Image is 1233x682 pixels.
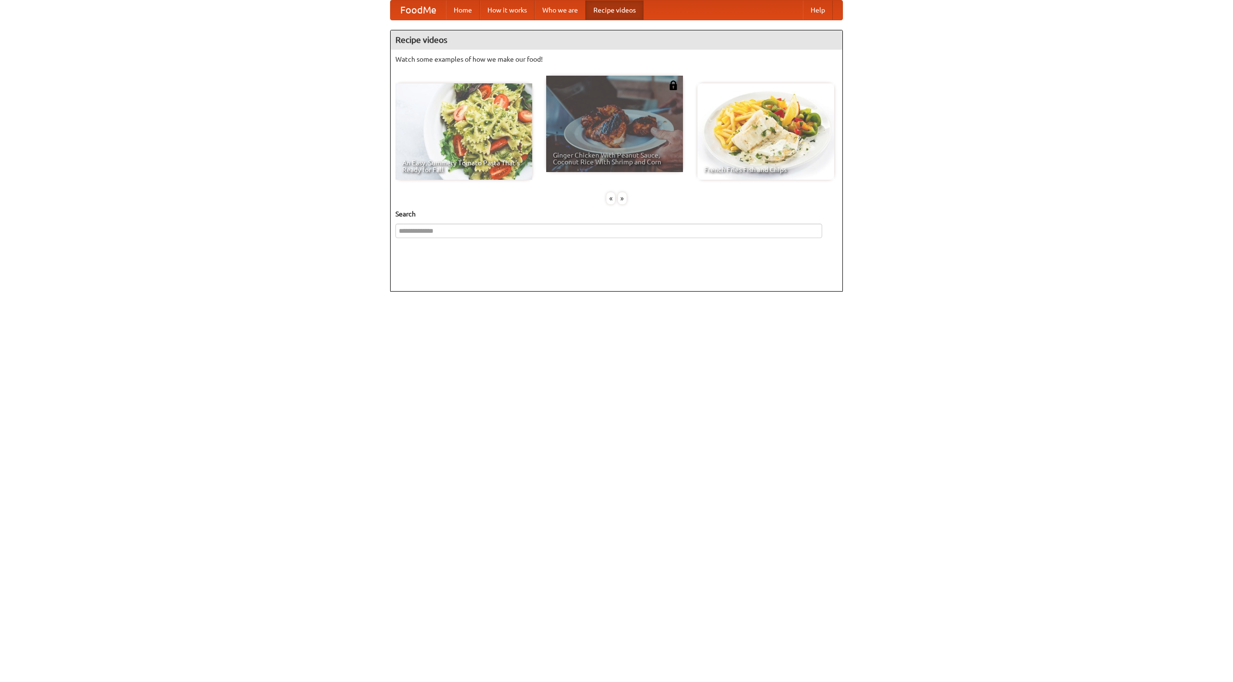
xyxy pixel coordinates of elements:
[446,0,480,20] a: Home
[586,0,643,20] a: Recipe videos
[402,160,525,173] span: An Easy, Summery Tomato Pasta That's Ready for Fall
[391,0,446,20] a: FoodMe
[697,83,834,180] a: French Fries Fish and Chips
[618,192,627,204] div: »
[803,0,833,20] a: Help
[395,209,838,219] h5: Search
[669,80,678,90] img: 483408.png
[480,0,535,20] a: How it works
[395,83,532,180] a: An Easy, Summery Tomato Pasta That's Ready for Fall
[395,54,838,64] p: Watch some examples of how we make our food!
[535,0,586,20] a: Who we are
[606,192,615,204] div: «
[704,166,827,173] span: French Fries Fish and Chips
[391,30,842,50] h4: Recipe videos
